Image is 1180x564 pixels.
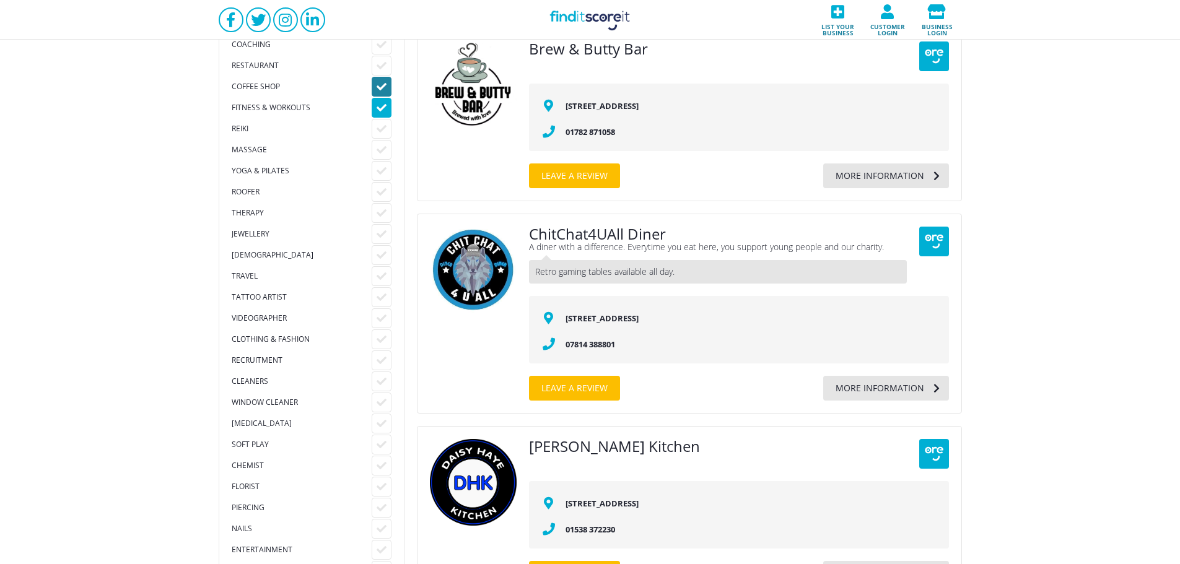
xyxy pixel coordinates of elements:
div: Nails [232,524,372,534]
span: Business login [916,19,958,36]
div: Coffee Shop [232,82,372,92]
div: Entertainment [232,545,372,555]
a: Leave a review [529,163,620,188]
a: [PERSON_NAME] Kitchen [529,439,700,454]
a: List your business [813,1,863,40]
div: A diner with a difference. Everytime you eat here, you support young people and our charity. [529,241,907,253]
a: 01782 871058 [566,126,615,137]
a: 01538 372230 [566,524,615,535]
span: List your business [817,19,859,36]
div: Window Cleaner [232,397,372,407]
a: 07814 388801 [566,339,615,350]
div: Retro gaming tables available all day. [529,260,907,284]
a: Customer login [863,1,912,40]
div: Soft Play [232,440,372,449]
a: ChitChat4UAll Diner [529,227,666,241]
div: Travel [232,271,372,281]
div: Tattoo Artist [232,292,372,302]
a: [STREET_ADDRESS] [566,313,639,324]
a: More information [823,376,949,401]
div: Recruitment [232,355,372,365]
div: Restaurant [232,61,372,71]
div: Piercing [232,503,372,513]
div: More information [823,376,924,401]
div: [DEMOGRAPHIC_DATA] [232,250,372,260]
div: Jewellery [232,229,372,239]
div: Fitness & Workouts [232,103,372,113]
a: Business login [912,1,962,40]
a: Brew & Butty Bar [529,41,648,56]
div: Yoga & Pilates [232,166,372,176]
a: [STREET_ADDRESS] [566,498,639,509]
div: Therapy [232,208,372,218]
div: Cleaners [232,376,372,386]
div: Roofer [232,187,372,197]
a: Leave a review [529,376,620,401]
span: Customer login [867,19,909,36]
div: Coaching [232,40,372,50]
div: Reiki [232,124,372,134]
a: More information [823,163,949,188]
div: Clothing & Fashion [232,334,372,344]
div: Florist [232,482,372,492]
div: Videographer [232,313,372,323]
div: [MEDICAL_DATA] [232,419,372,428]
div: Massage [232,145,372,155]
a: [STREET_ADDRESS] [566,100,639,111]
div: More information [823,163,924,188]
div: Chemist [232,461,372,471]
